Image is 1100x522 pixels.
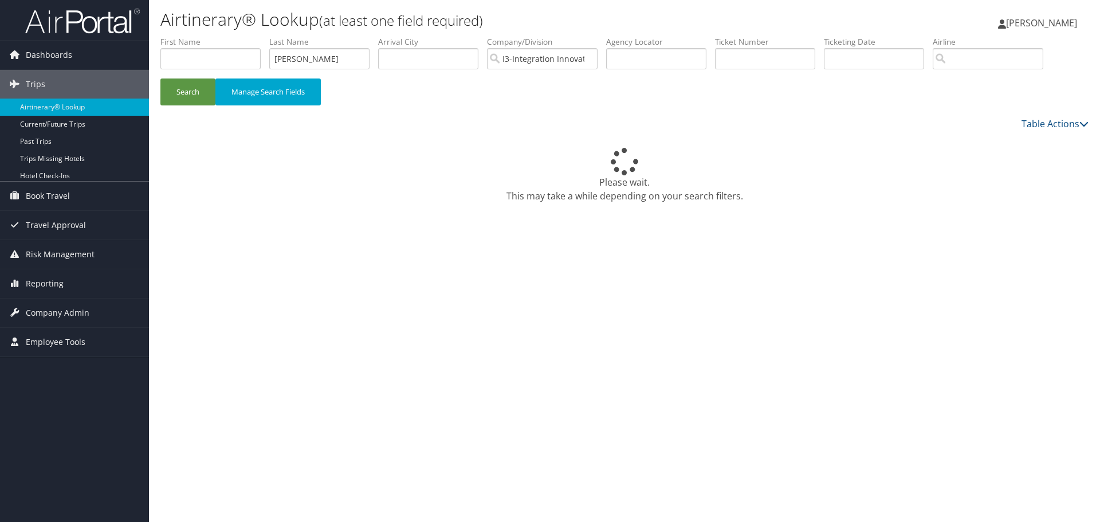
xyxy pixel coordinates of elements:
label: Company/Division [487,36,606,48]
img: airportal-logo.png [25,7,140,34]
span: Employee Tools [26,328,85,356]
label: Last Name [269,36,378,48]
label: Arrival City [378,36,487,48]
span: Travel Approval [26,211,86,240]
span: Risk Management [26,240,95,269]
span: Dashboards [26,41,72,69]
small: (at least one field required) [319,11,483,30]
button: Manage Search Fields [215,79,321,105]
div: Please wait. This may take a while depending on your search filters. [160,148,1089,203]
span: Book Travel [26,182,70,210]
a: [PERSON_NAME] [998,6,1089,40]
label: Airline [933,36,1052,48]
span: Company Admin [26,299,89,327]
span: Trips [26,70,45,99]
span: [PERSON_NAME] [1006,17,1077,29]
button: Search [160,79,215,105]
label: Agency Locator [606,36,715,48]
label: Ticket Number [715,36,824,48]
a: Table Actions [1022,117,1089,130]
span: Reporting [26,269,64,298]
label: First Name [160,36,269,48]
label: Ticketing Date [824,36,933,48]
h1: Airtinerary® Lookup [160,7,779,32]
